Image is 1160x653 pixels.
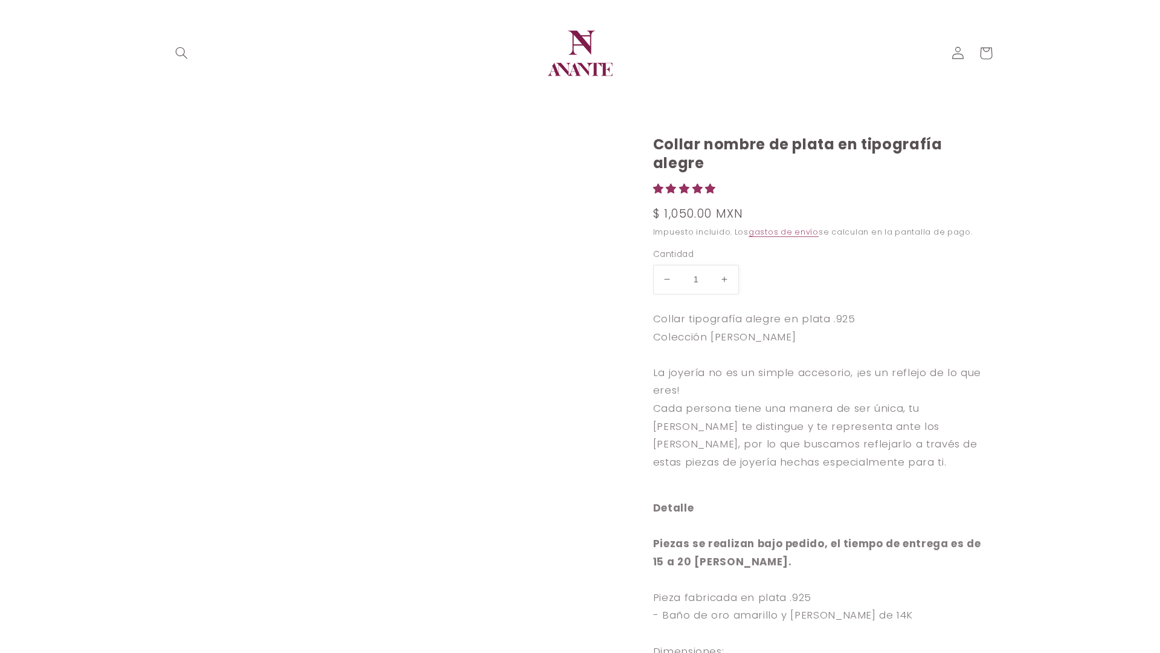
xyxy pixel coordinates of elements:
label: Cantidad [653,249,932,261]
a: gastos de envío [749,227,819,237]
a: Anante Joyería | Diseño en plata y oro [539,12,621,94]
span: 5.00 stars [653,181,720,196]
img: Anante Joyería | Diseño en plata y oro [544,17,616,89]
summary: Búsqueda [168,39,196,67]
span: $ 1,050.00 MXN [653,206,744,223]
strong: Detalle Piezas se realizan bajo pedido, el tiempo de entrega es de 15 a 20 [PERSON_NAME]. [653,501,981,569]
div: Impuesto incluido. Los se calculan en la pantalla de pago. [653,226,993,239]
h1: Collar nombre de plata en tipografía alegre [653,135,993,172]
